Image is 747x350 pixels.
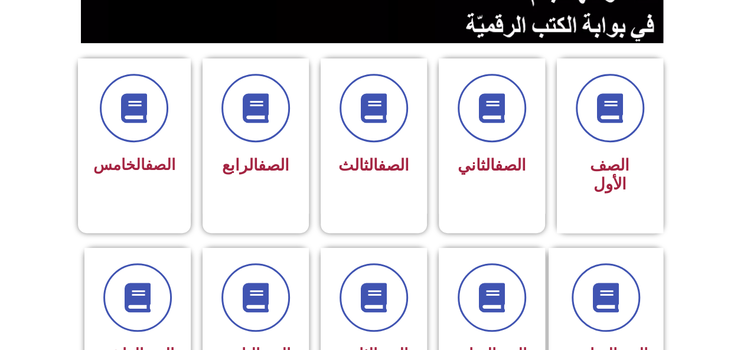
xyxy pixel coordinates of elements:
span: الثالث [338,156,409,175]
span: الرابع [222,156,289,175]
span: الثاني [458,156,526,175]
a: الصف [145,156,175,174]
span: الصف الأول [590,156,629,194]
span: الخامس [93,156,175,174]
a: الصف [378,156,409,175]
a: الصف [495,156,526,175]
a: الصف [258,156,289,175]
